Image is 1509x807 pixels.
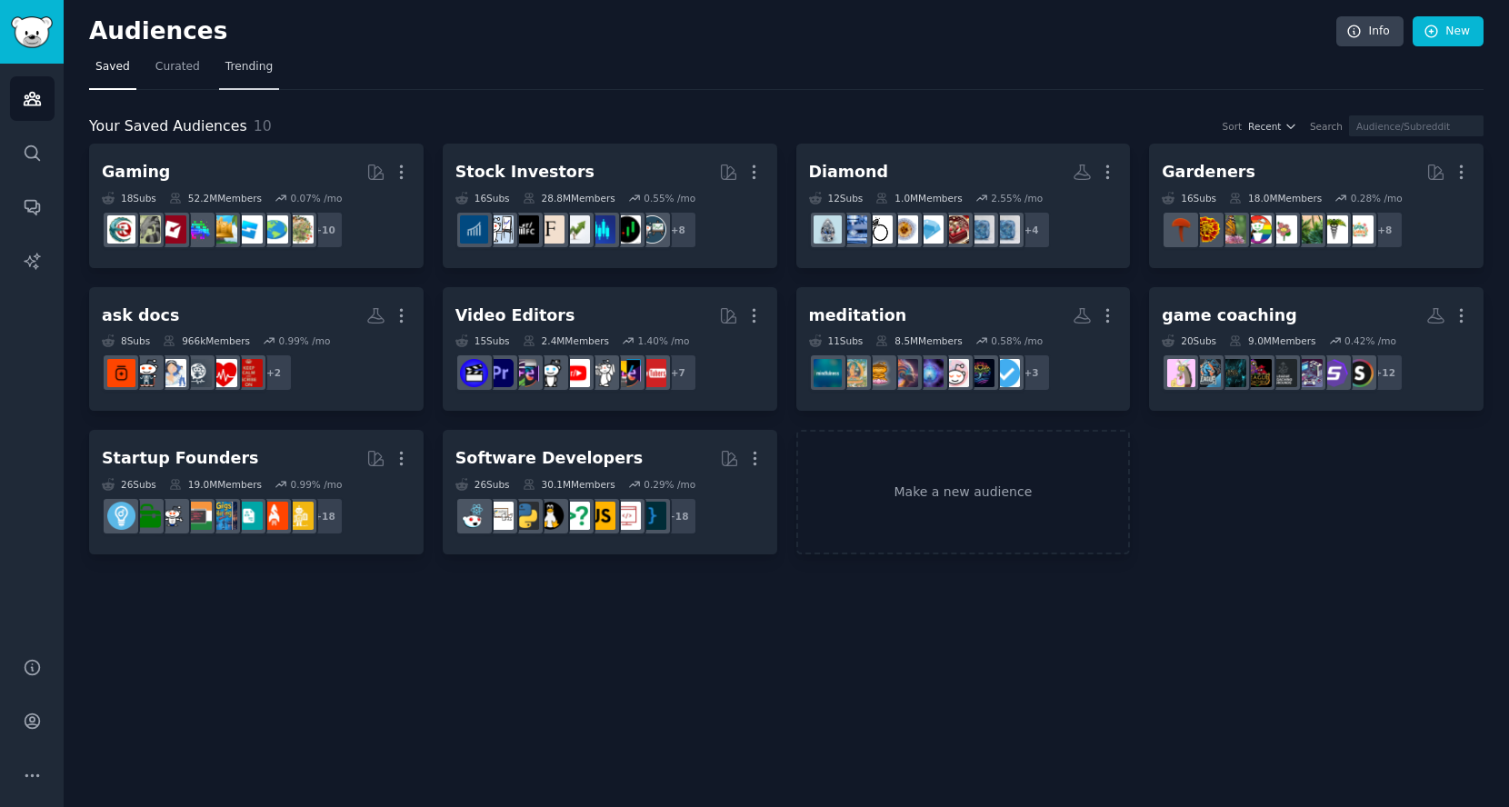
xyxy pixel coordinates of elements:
[511,359,539,387] img: editors
[1269,215,1297,244] img: plants
[839,359,867,387] img: AdvancedMeditation
[613,359,641,387] img: VideoEditing
[587,359,615,387] img: videography
[992,215,1020,244] img: LabDiamondGemstoneBST
[485,215,514,244] img: options
[644,192,695,204] div: 0.55 % /mo
[941,359,969,387] img: Relax
[511,215,539,244] img: FinancialCareers
[1244,359,1272,387] img: LeagueCoaching
[1013,354,1051,392] div: + 3
[158,359,186,387] img: DermatologyQuestions
[638,359,666,387] img: NewTubers
[1244,215,1272,244] img: houseplants
[915,215,944,244] img: BestLabDiamondPricing
[485,502,514,530] img: learnpython
[1218,359,1246,387] img: LeagueCoachingService
[290,192,342,204] div: 0.07 % /mo
[102,161,170,184] div: Gaming
[260,215,288,244] img: growagardenroblox
[1223,120,1243,133] div: Sort
[455,447,643,470] div: Software Developers
[1193,215,1221,244] img: whatsthisplant
[89,17,1336,46] h2: Audiences
[1294,359,1323,387] img: Smalltwitchstreamers
[796,430,1131,554] a: Make a new audience
[1336,16,1404,47] a: Info
[460,215,488,244] img: dividends
[1351,192,1403,204] div: 0.28 % /mo
[107,215,135,244] img: robloxhackers
[163,334,250,347] div: 966k Members
[184,215,212,244] img: gamers
[11,16,53,48] img: GummySearch logo
[209,502,237,530] img: gigs_hiring
[1320,359,1348,387] img: SmallStreamers
[1167,215,1195,244] img: mycology
[523,192,615,204] div: 28.8M Members
[158,215,186,244] img: RobloxHelp
[102,447,258,470] div: Startup Founders
[460,502,488,530] img: reactjs
[455,304,575,327] div: Video Editors
[184,359,212,387] img: DoctorsAdvice
[485,359,514,387] img: premiere
[864,215,893,244] img: EngagementRingDesigns
[102,478,156,491] div: 26 Sub s
[587,502,615,530] img: javascript
[1345,359,1374,387] img: streaming
[613,215,641,244] img: Daytrading
[89,115,247,138] span: Your Saved Audiences
[158,502,186,530] img: hiring
[1162,334,1216,347] div: 20 Sub s
[107,502,135,530] img: Entrepreneur
[133,502,161,530] img: forhire
[864,359,893,387] img: Buddhism
[796,144,1131,268] a: Diamond12Subs1.0MMembers2.55% /mo+4LabDiamondGemstoneBSTSyntheticGemstonesweddingringBestLabDiamo...
[875,334,962,347] div: 8.5M Members
[536,502,565,530] img: linux
[460,359,488,387] img: VideoEditors
[796,287,1131,412] a: meditation11Subs8.5MMembers0.58% /mo+3getdisciplinedspiritualityRelaxSpiritual_Energyaudiomeditat...
[511,502,539,530] img: Python
[455,161,595,184] div: Stock Investors
[587,215,615,244] img: StockMarket
[107,359,135,387] img: AskDocs
[562,359,590,387] img: youtubers
[814,359,842,387] img: Mindfulness
[285,215,314,244] img: GAGTradingHub
[991,334,1043,347] div: 0.58 % /mo
[305,211,344,249] div: + 10
[1413,16,1484,47] a: New
[875,192,962,204] div: 1.0M Members
[1248,120,1297,133] button: Recent
[290,478,342,491] div: 0.99 % /mo
[254,117,272,134] span: 10
[278,334,330,347] div: 0.99 % /mo
[1349,115,1484,136] input: Audience/Subreddit
[1167,359,1195,387] img: Discord
[455,192,510,204] div: 16 Sub s
[209,359,237,387] img: AskHealth
[149,53,206,90] a: Curated
[1294,215,1323,244] img: IndoorPlants
[443,287,777,412] a: Video Editors15Subs2.4MMembers1.40% /mo+7NewTubersVideoEditingvideographyyoutubersgoproeditorspre...
[1310,120,1343,133] div: Search
[169,192,262,204] div: 52.2M Members
[102,192,156,204] div: 18 Sub s
[89,430,424,554] a: Startup Founders26Subs19.0MMembers0.99% /mo+18techjobsStartUpIndiajobsgigs_hiringdevelopersIndiah...
[169,478,262,491] div: 19.0M Members
[809,192,864,204] div: 12 Sub s
[966,215,994,244] img: SyntheticGemstones
[613,502,641,530] img: webdev
[1218,215,1246,244] img: gardening
[1365,211,1404,249] div: + 8
[1345,215,1374,244] img: growagardentradehub
[235,215,263,244] img: RobloxDevelopers
[133,359,161,387] img: DiagnoseMe
[638,502,666,530] img: programming
[536,359,565,387] img: gopro
[455,478,510,491] div: 26 Sub s
[1269,359,1297,387] img: LeagueCoachingGrounds
[915,359,944,387] img: Spiritual_Energy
